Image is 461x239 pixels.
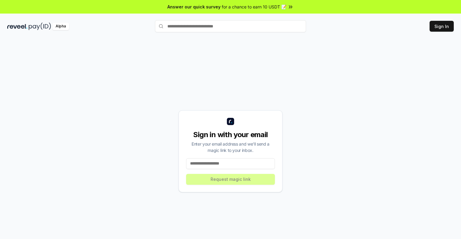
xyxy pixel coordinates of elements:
[167,4,221,10] span: Answer our quick survey
[7,23,27,30] img: reveel_dark
[186,130,275,140] div: Sign in with your email
[430,21,454,32] button: Sign In
[186,141,275,153] div: Enter your email address and we’ll send a magic link to your inbox.
[222,4,286,10] span: for a chance to earn 10 USDT 📝
[52,23,69,30] div: Alpha
[227,118,234,125] img: logo_small
[29,23,51,30] img: pay_id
